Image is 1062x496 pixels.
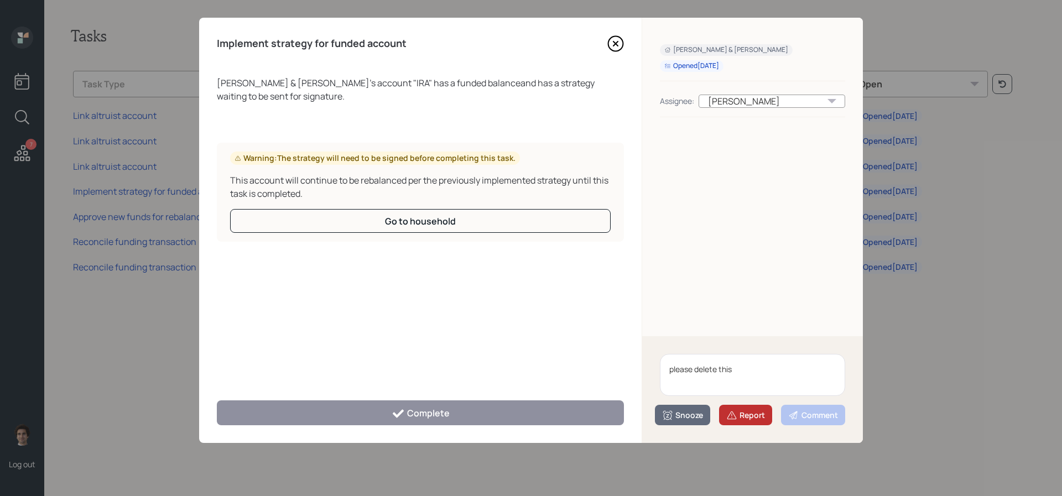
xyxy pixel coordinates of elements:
[660,95,694,107] div: Assignee:
[660,354,845,396] textarea: please delete this
[664,61,719,71] div: Opened [DATE]
[662,410,703,421] div: Snooze
[385,215,456,227] div: Go to household
[230,209,611,233] button: Go to household
[217,38,407,50] h4: Implement strategy for funded account
[235,153,516,164] div: Warning: The strategy will need to be signed before completing this task.
[788,410,838,421] div: Comment
[719,405,772,425] button: Report
[699,95,845,108] div: [PERSON_NAME]
[726,410,765,421] div: Report
[217,76,624,103] div: [PERSON_NAME] & [PERSON_NAME] 's account " IRA " has a funded balance and has a strategy waiting ...
[217,400,624,425] button: Complete
[655,405,710,425] button: Snooze
[781,405,845,425] button: Comment
[664,45,788,55] div: [PERSON_NAME] & [PERSON_NAME]
[392,407,450,420] div: Complete
[230,174,611,200] div: This account will continue to be rebalanced per the previously implemented strategy until this ta...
